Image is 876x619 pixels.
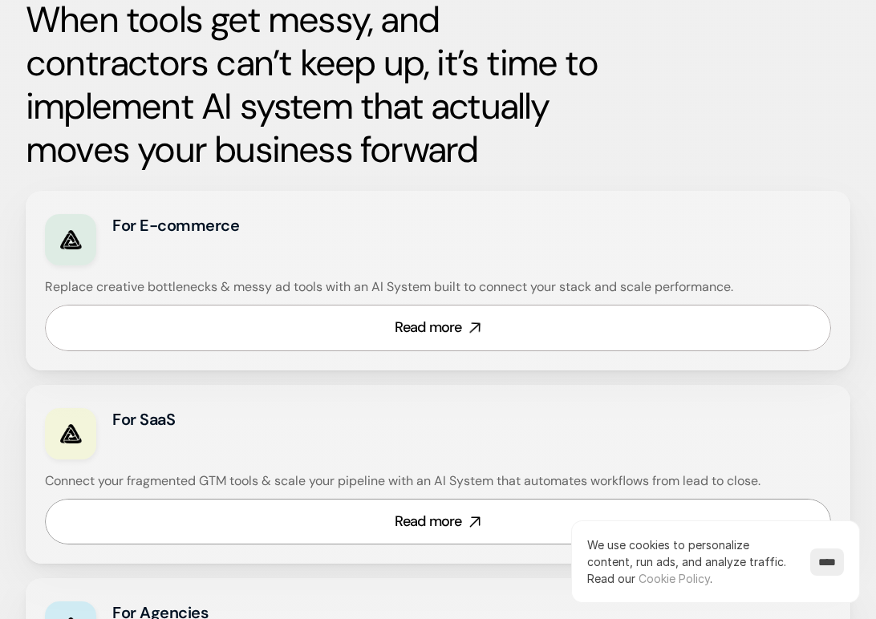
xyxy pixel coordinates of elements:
[112,214,365,237] h3: For E-commerce
[587,536,794,587] p: We use cookies to personalize content, run ads, and analyze traffic.
[395,512,462,532] div: Read more
[45,499,831,544] a: Read more
[587,572,712,585] span: Read our .
[45,472,847,490] h4: Connect your fragmented GTM tools & scale your pipeline with an AI System that automates workflow...
[112,408,365,431] h3: For SaaS
[395,318,462,338] div: Read more
[45,278,823,296] h4: Replace creative bottlenecks & messy ad tools with an AI System built to connect your stack and s...
[45,305,831,350] a: Read more
[639,572,710,585] a: Cookie Policy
